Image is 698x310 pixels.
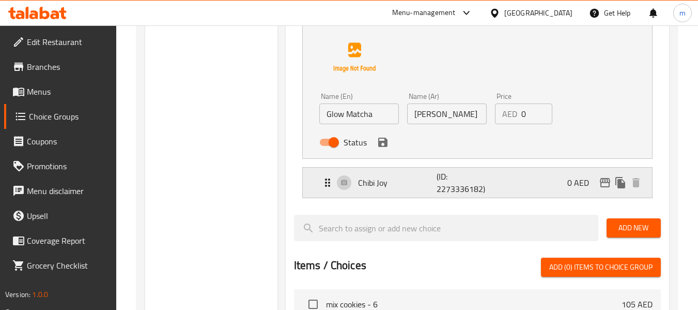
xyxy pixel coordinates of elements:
button: save [375,135,391,150]
a: Grocery Checklist [4,253,117,278]
button: Add New [607,218,661,238]
span: Version: [5,288,30,301]
div: Menu-management [392,7,456,19]
span: Grocery Checklist [27,259,108,272]
p: Chibi Joy [358,176,437,189]
p: 0 AED [567,176,597,189]
img: Glow Matcha [321,24,387,91]
button: duplicate [613,175,628,190]
span: Add (0) items to choice group [549,261,653,274]
a: Edit Restaurant [4,29,117,54]
div: [GEOGRAPHIC_DATA] [504,7,572,19]
li: Expand [294,163,661,202]
span: 1.0.0 [32,288,48,301]
input: search [294,215,598,241]
span: Status [344,136,367,149]
a: Promotions [4,154,117,179]
span: Edit Restaurant [27,36,108,48]
input: Enter name Ar [407,104,487,124]
p: (ID: 2273336182) [437,170,489,195]
span: m [679,7,686,19]
button: edit [597,175,613,190]
span: Branches [27,61,108,73]
a: Coverage Report [4,228,117,253]
span: Promotions [27,160,108,172]
span: Upsell [27,210,108,222]
span: Choice Groups [29,110,108,123]
span: Coverage Report [27,234,108,247]
a: Menu disclaimer [4,179,117,203]
button: Add (0) items to choice group [541,258,661,277]
span: Coupons [27,135,108,147]
span: Add New [615,222,653,234]
a: Branches [4,54,117,79]
a: Coupons [4,129,117,154]
input: Enter name En [319,104,399,124]
a: Menus [4,79,117,104]
h2: Items / Choices [294,258,366,273]
a: Choice Groups [4,104,117,129]
span: Menu disclaimer [27,185,108,197]
a: Upsell [4,203,117,228]
p: AED [502,108,517,120]
span: Menus [27,85,108,98]
input: Please enter price [521,104,553,124]
div: Expand [303,168,652,198]
button: delete [628,175,644,190]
